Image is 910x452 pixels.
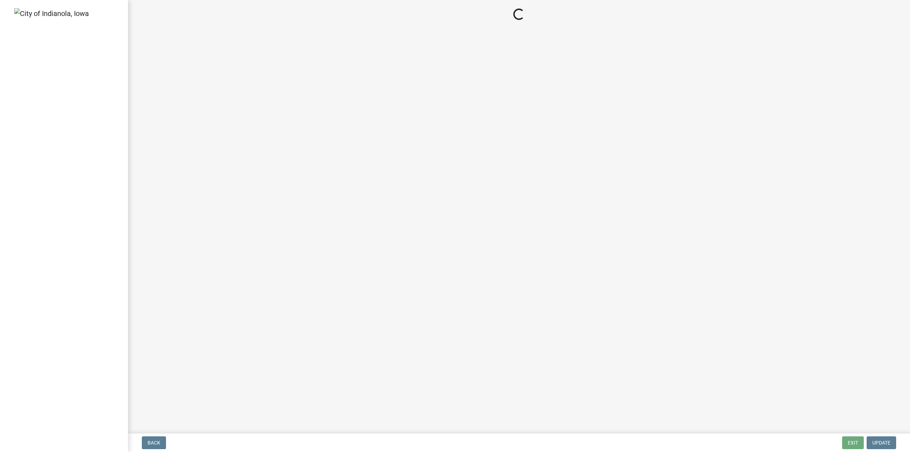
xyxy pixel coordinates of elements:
button: Back [142,436,166,449]
span: Back [148,440,160,446]
span: Update [872,440,890,446]
button: Exit [842,436,864,449]
button: Update [867,436,896,449]
img: City of Indianola, Iowa [14,8,89,19]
